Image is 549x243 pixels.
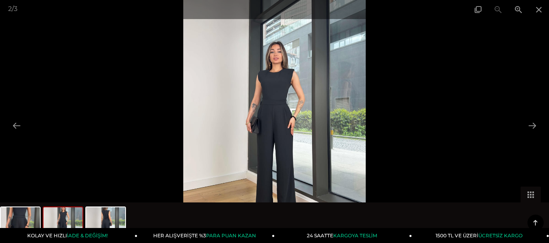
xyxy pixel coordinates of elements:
[478,232,523,239] span: ÜCRETSİZ KARGO
[275,228,412,243] a: 24 SAATTEKARGOYA TESLİM
[8,5,12,13] span: 2
[137,228,275,243] a: HER ALIŞVERİŞTE %3PARA PUAN KAZAN
[333,232,377,239] span: KARGOYA TESLİM
[43,207,82,238] img: tirast-tulum-25y272-c36568.jpg
[14,5,17,13] span: 3
[86,207,125,238] img: tirast-tulum-25y272-43a2-8.jpg
[1,207,40,238] img: tirast-tulum-25y272-7aa7-2.jpg
[67,232,108,239] span: İADE & DEĞİŞİM!
[521,187,541,202] button: Toggle thumbnails
[0,228,138,243] a: KOLAY VE HIZLIİADE & DEĞİŞİM!
[206,232,256,239] span: PARA PUAN KAZAN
